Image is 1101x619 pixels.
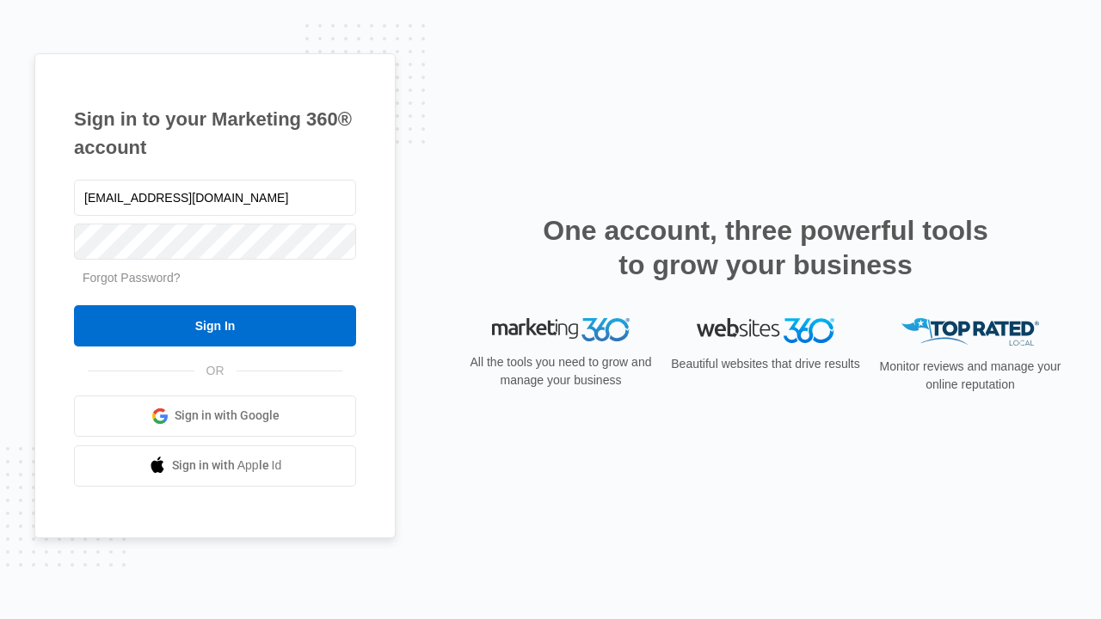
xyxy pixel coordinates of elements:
[669,355,862,373] p: Beautiful websites that drive results
[172,457,282,475] span: Sign in with Apple Id
[538,213,993,282] h2: One account, three powerful tools to grow your business
[464,353,657,389] p: All the tools you need to grow and manage your business
[74,305,356,346] input: Sign In
[74,445,356,487] a: Sign in with Apple Id
[74,395,356,437] a: Sign in with Google
[83,271,181,285] a: Forgot Password?
[194,362,237,380] span: OR
[901,318,1039,346] img: Top Rated Local
[74,180,356,216] input: Email
[874,358,1067,394] p: Monitor reviews and manage your online reputation
[492,318,630,342] img: Marketing 360
[74,105,356,162] h1: Sign in to your Marketing 360® account
[697,318,834,343] img: Websites 360
[175,407,280,425] span: Sign in with Google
